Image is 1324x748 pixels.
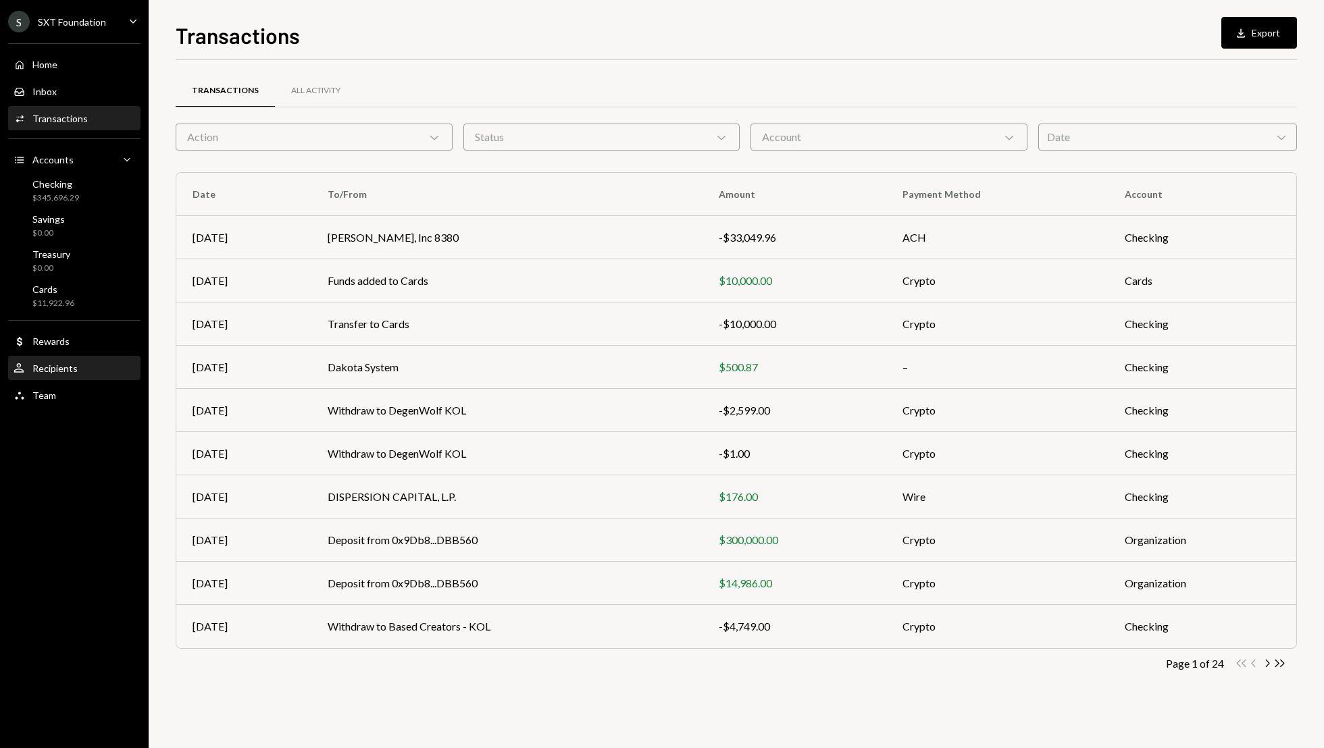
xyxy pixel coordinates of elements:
div: -$33,049.96 [719,230,870,246]
td: ACH [886,216,1108,259]
a: Rewards [8,329,141,353]
td: Crypto [886,562,1108,605]
th: Account [1109,173,1296,216]
td: Checking [1109,346,1296,389]
td: DISPERSION CAPITAL, L.P. [311,475,703,518]
td: Checking [1109,216,1296,259]
div: $0.00 [32,263,70,274]
div: $11,922.96 [32,298,74,309]
td: Checking [1109,605,1296,648]
td: Crypto [886,302,1108,346]
a: Checking$345,696.29 [8,174,141,207]
a: Accounts [8,147,141,171]
div: $500.87 [719,359,870,375]
td: Cards [1109,259,1296,302]
div: Transactions [192,85,259,97]
a: Home [8,52,141,76]
div: [DATE] [193,575,295,591]
div: $176.00 [719,489,870,505]
div: [DATE] [193,532,295,548]
td: Dakota System [311,346,703,389]
div: Date [1038,124,1297,151]
a: Treasury$0.00 [8,244,141,277]
td: Funds added to Cards [311,259,703,302]
div: -$4,749.00 [719,618,870,635]
div: Page 1 of 24 [1166,657,1224,670]
td: [PERSON_NAME], Inc 8380 [311,216,703,259]
div: $14,986.00 [719,575,870,591]
h1: Transactions [176,22,300,49]
a: Transactions [8,106,141,130]
div: [DATE] [193,489,295,505]
div: $300,000.00 [719,532,870,548]
div: Treasury [32,248,70,260]
td: Deposit from 0x9Db8...DBB560 [311,518,703,562]
div: -$2,599.00 [719,402,870,419]
div: Rewards [32,336,70,347]
div: Action [176,124,453,151]
div: [DATE] [193,230,295,246]
a: Transactions [176,74,275,108]
th: To/From [311,173,703,216]
td: – [886,346,1108,389]
a: Cards$11,922.96 [8,279,141,312]
th: Date [176,173,311,216]
a: All Activity [275,74,357,108]
a: Savings$0.00 [8,209,141,242]
td: Deposit from 0x9Db8...DBB560 [311,562,703,605]
td: Checking [1109,432,1296,475]
th: Amount [703,173,886,216]
td: Checking [1109,302,1296,346]
div: $10,000.00 [719,273,870,289]
td: Crypto [886,432,1108,475]
div: Status [463,124,740,151]
div: Team [32,390,56,401]
td: Crypto [886,259,1108,302]
div: SXT Foundation [38,16,106,28]
td: Crypto [886,389,1108,432]
td: Crypto [886,518,1108,562]
button: Export [1221,17,1297,49]
a: Team [8,383,141,407]
td: Checking [1109,475,1296,518]
td: Withdraw to DegenWolf KOL [311,389,703,432]
div: Accounts [32,154,74,165]
td: Crypto [886,605,1108,648]
td: Withdraw to DegenWolf KOL [311,432,703,475]
div: All Activity [291,85,340,97]
div: Checking [32,178,79,190]
div: [DATE] [193,273,295,289]
td: Organization [1109,518,1296,562]
div: $345,696.29 [32,192,79,204]
div: Transactions [32,113,88,124]
td: Wire [886,475,1108,518]
div: Cards [32,284,74,295]
td: Withdraw to Based Creators - KOL [311,605,703,648]
td: Organization [1109,562,1296,605]
div: [DATE] [193,446,295,462]
div: [DATE] [193,316,295,332]
div: Savings [32,213,65,225]
td: Transfer to Cards [311,302,703,346]
a: Inbox [8,79,141,103]
div: -$10,000.00 [719,316,870,332]
td: Checking [1109,389,1296,432]
div: [DATE] [193,359,295,375]
th: Payment Method [886,173,1108,216]
div: [DATE] [193,402,295,419]
div: [DATE] [193,618,295,635]
div: -$1.00 [719,446,870,462]
div: Recipients [32,363,78,374]
div: S [8,11,30,32]
a: Recipients [8,356,141,380]
div: Inbox [32,86,57,97]
div: $0.00 [32,228,65,239]
div: Account [750,124,1027,151]
div: Home [32,59,57,70]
